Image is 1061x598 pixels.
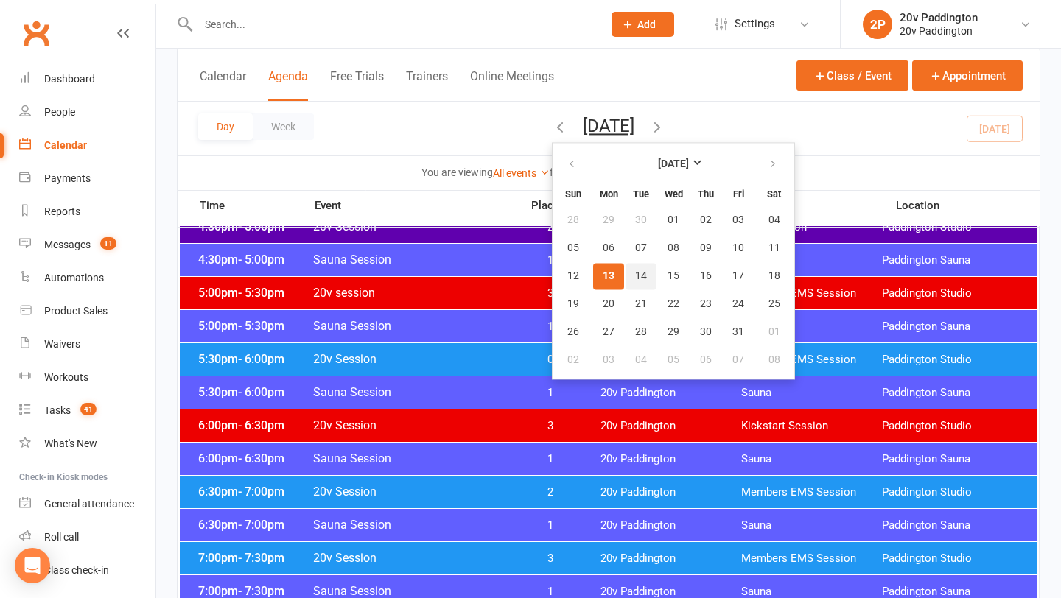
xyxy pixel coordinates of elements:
[195,451,312,465] span: 6:00pm
[690,319,721,345] button: 30
[44,437,97,449] div: What's New
[44,498,134,510] div: General attendance
[583,116,634,136] button: [DATE]
[238,286,284,300] span: - 5:30pm
[195,485,312,499] span: 6:30pm
[882,552,1023,566] span: Paddington Studio
[593,263,624,289] button: 13
[100,237,116,250] span: 11
[195,319,312,333] span: 5:00pm
[635,242,647,254] span: 07
[253,113,314,140] button: Week
[312,385,512,399] span: Sauna Session
[732,298,744,310] span: 24
[44,205,80,217] div: Reports
[882,253,1023,267] span: Paddington Sauna
[238,352,284,366] span: - 6:00pm
[44,106,75,118] div: People
[238,253,284,267] span: - 5:00pm
[567,354,579,366] span: 02
[195,518,312,532] span: 6:30pm
[238,385,284,399] span: - 6:00pm
[658,319,689,345] button: 29
[690,347,721,373] button: 06
[658,235,689,261] button: 08
[567,214,579,226] span: 28
[195,219,312,233] span: 4:30pm
[796,60,908,91] button: Class / Event
[732,214,744,226] span: 03
[521,200,598,211] span: Places Left
[512,552,589,566] span: 3
[268,69,308,101] button: Agenda
[635,354,647,366] span: 04
[19,261,155,295] a: Automations
[741,452,882,466] span: Sauna
[700,242,712,254] span: 09
[626,235,656,261] button: 07
[312,253,512,267] span: Sauna Session
[194,14,592,35] input: Search...
[658,207,689,233] button: 01
[733,189,744,200] small: Friday
[512,386,589,400] span: 1
[44,305,108,317] div: Product Sales
[882,220,1023,234] span: Paddington Studio
[626,263,656,289] button: 14
[690,291,721,317] button: 23
[723,347,754,373] button: 07
[196,199,314,217] span: Time
[80,403,97,415] span: 41
[238,319,284,333] span: - 5:30pm
[195,551,312,565] span: 7:00pm
[626,207,656,233] button: 30
[600,552,741,566] span: 20v Paddington
[19,162,155,195] a: Payments
[19,361,155,394] a: Workouts
[723,319,754,345] button: 31
[312,551,512,565] span: 20v Session
[493,167,550,179] a: All events
[768,270,780,282] span: 18
[741,485,882,499] span: Members EMS Session
[690,235,721,261] button: 09
[723,263,754,289] button: 17
[668,214,679,226] span: 01
[755,347,793,373] button: 08
[612,12,674,37] button: Add
[732,354,744,366] span: 07
[512,320,589,334] span: 1
[658,263,689,289] button: 15
[19,295,155,328] a: Product Sales
[200,69,246,101] button: Calendar
[19,195,155,228] a: Reports
[554,235,592,261] button: 05
[512,452,589,466] span: 1
[700,326,712,338] span: 30
[700,354,712,366] span: 06
[512,220,589,234] span: 2
[882,518,1023,532] span: Paddington Sauna
[19,427,155,460] a: What's New
[635,270,647,282] span: 14
[195,286,312,300] span: 5:00pm
[44,564,109,576] div: Class check-in
[732,326,744,338] span: 31
[741,386,882,400] span: Sauna
[768,298,780,310] span: 25
[603,270,614,282] span: 13
[741,286,882,300] span: Members EMS Session
[44,404,71,416] div: Tasks
[600,452,741,466] span: 20v Paddington
[668,242,679,254] span: 08
[593,347,624,373] button: 03
[755,319,793,345] button: 01
[44,239,91,250] div: Messages
[44,371,88,383] div: Workouts
[44,172,91,184] div: Payments
[768,354,780,366] span: 08
[312,418,512,432] span: 20v Session
[668,326,679,338] span: 29
[896,200,1040,211] span: Location
[567,326,579,338] span: 26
